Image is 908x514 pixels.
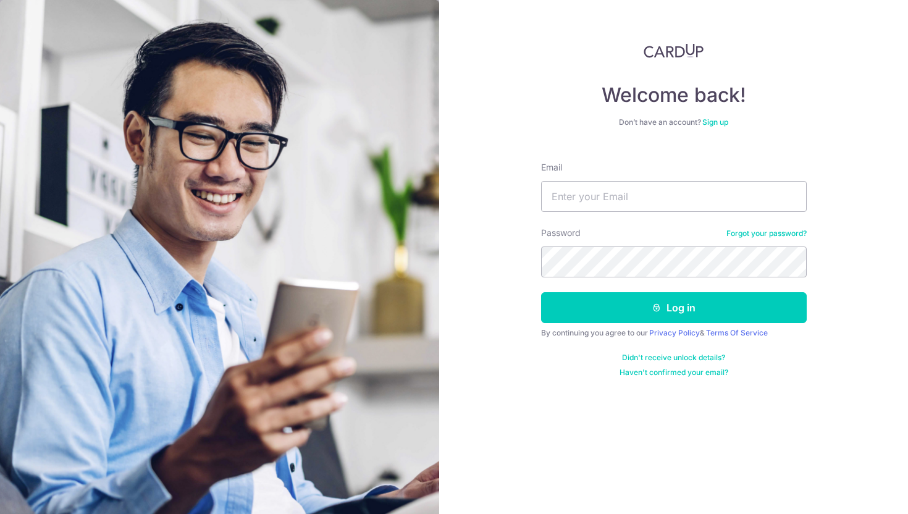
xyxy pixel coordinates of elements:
[541,328,807,338] div: By continuing you agree to our &
[541,227,581,239] label: Password
[541,83,807,107] h4: Welcome back!
[649,328,700,337] a: Privacy Policy
[726,229,807,238] a: Forgot your password?
[541,181,807,212] input: Enter your Email
[702,117,728,127] a: Sign up
[541,161,562,174] label: Email
[622,353,725,363] a: Didn't receive unlock details?
[644,43,704,58] img: CardUp Logo
[541,292,807,323] button: Log in
[706,328,768,337] a: Terms Of Service
[541,117,807,127] div: Don’t have an account?
[620,368,728,377] a: Haven't confirmed your email?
